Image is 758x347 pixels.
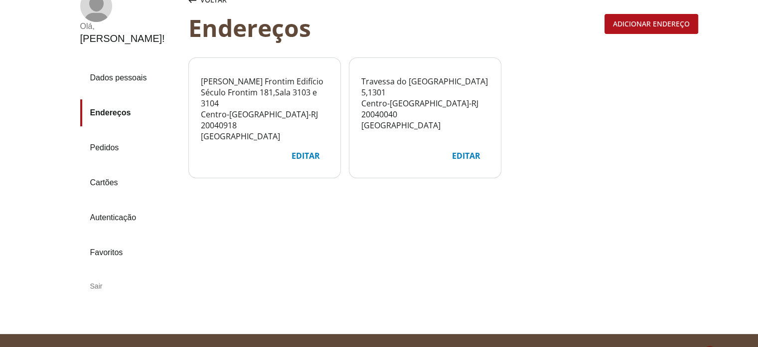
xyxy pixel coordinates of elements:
[80,204,180,231] a: Autenticação
[201,87,317,109] span: Sala 3103 e 3104
[80,22,165,31] div: Olá ,
[361,98,387,109] span: Centro
[361,120,441,131] span: [GEOGRAPHIC_DATA]
[605,14,698,33] div: Adicionar endereço
[201,120,237,131] span: 20040918
[444,146,488,165] div: Editar
[260,87,273,98] span: 181
[361,109,397,120] span: 20040040
[80,274,180,298] div: Sair
[444,146,489,166] button: Editar
[284,146,328,165] div: Editar
[361,87,366,98] span: 5
[283,146,328,166] button: Editar
[361,76,488,87] span: Travessa do [GEOGRAPHIC_DATA]
[311,109,318,120] span: RJ
[188,14,601,41] div: Endereços
[471,98,478,109] span: RJ
[80,33,165,44] div: [PERSON_NAME] !
[387,98,390,109] span: -
[201,131,280,142] span: [GEOGRAPHIC_DATA]
[229,109,308,120] span: [GEOGRAPHIC_DATA]
[368,87,386,98] span: 1301
[366,87,368,98] span: ,
[605,17,698,28] a: Adicionar endereço
[308,109,311,120] span: -
[80,64,180,91] a: Dados pessoais
[80,169,180,196] a: Cartões
[80,239,180,266] a: Favoritos
[605,14,698,34] button: Adicionar endereço
[201,109,227,120] span: Centro
[227,109,229,120] span: -
[201,76,323,98] span: [PERSON_NAME] Frontim Edifício Século Frontim
[390,98,469,109] span: [GEOGRAPHIC_DATA]
[80,134,180,161] a: Pedidos
[80,99,180,126] a: Endereços
[469,98,471,109] span: -
[273,87,275,98] span: ,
